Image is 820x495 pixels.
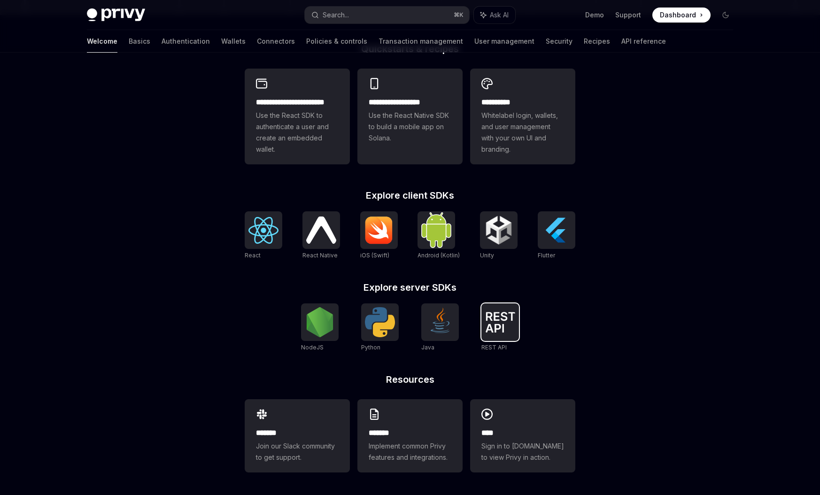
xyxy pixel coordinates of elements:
[365,307,395,337] img: Python
[245,375,575,384] h2: Resources
[421,212,451,247] img: Android (Kotlin)
[306,217,336,243] img: React Native
[538,252,555,259] span: Flutter
[425,307,455,337] img: Java
[621,30,666,53] a: API reference
[585,10,604,20] a: Demo
[369,441,451,463] span: Implement common Privy features and integrations.
[718,8,733,23] button: Toggle dark mode
[245,191,575,200] h2: Explore client SDKs
[248,217,278,244] img: React
[470,399,575,472] a: ****Sign in to [DOMAIN_NAME] to view Privy in action.
[302,252,338,259] span: React Native
[369,110,451,144] span: Use the React Native SDK to build a mobile app on Solana.
[660,10,696,20] span: Dashboard
[87,8,145,22] img: dark logo
[421,303,459,352] a: JavaJava
[257,30,295,53] a: Connectors
[480,211,518,260] a: UnityUnity
[162,30,210,53] a: Authentication
[652,8,711,23] a: Dashboard
[538,211,575,260] a: FlutterFlutter
[470,69,575,164] a: **** *****Whitelabel login, wallets, and user management with your own UI and branding.
[361,303,399,352] a: PythonPython
[245,44,575,54] h2: Quickstarts & recipes
[379,30,463,53] a: Transaction management
[87,30,117,53] a: Welcome
[474,7,515,23] button: Ask AI
[129,30,150,53] a: Basics
[584,30,610,53] a: Recipes
[615,10,641,20] a: Support
[245,399,350,472] a: **** **Join our Slack community to get support.
[481,303,519,352] a: REST APIREST API
[360,211,398,260] a: iOS (Swift)iOS (Swift)
[474,30,534,53] a: User management
[323,9,349,21] div: Search...
[481,441,564,463] span: Sign in to [DOMAIN_NAME] to view Privy in action.
[357,69,463,164] a: **** **** **** ***Use the React Native SDK to build a mobile app on Solana.
[301,344,324,351] span: NodeJS
[546,30,572,53] a: Security
[256,110,339,155] span: Use the React SDK to authenticate a user and create an embedded wallet.
[361,344,380,351] span: Python
[418,252,460,259] span: Android (Kotlin)
[245,252,261,259] span: React
[302,211,340,260] a: React NativeReact Native
[360,252,389,259] span: iOS (Swift)
[418,211,460,260] a: Android (Kotlin)Android (Kotlin)
[421,344,434,351] span: Java
[542,215,572,245] img: Flutter
[480,252,494,259] span: Unity
[306,30,367,53] a: Policies & controls
[481,344,507,351] span: REST API
[454,11,464,19] span: ⌘ K
[256,441,339,463] span: Join our Slack community to get support.
[490,10,509,20] span: Ask AI
[305,7,469,23] button: Search...⌘K
[221,30,246,53] a: Wallets
[301,303,339,352] a: NodeJSNodeJS
[481,110,564,155] span: Whitelabel login, wallets, and user management with your own UI and branding.
[364,216,394,244] img: iOS (Swift)
[484,215,514,245] img: Unity
[305,307,335,337] img: NodeJS
[245,283,575,292] h2: Explore server SDKs
[245,211,282,260] a: ReactReact
[485,312,515,333] img: REST API
[357,399,463,472] a: **** **Implement common Privy features and integrations.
